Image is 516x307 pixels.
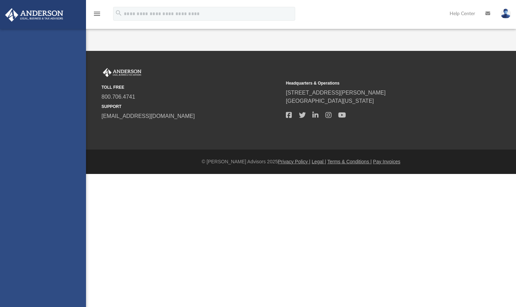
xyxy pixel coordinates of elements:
[327,159,372,164] a: Terms & Conditions |
[312,159,326,164] a: Legal |
[115,9,122,17] i: search
[278,159,311,164] a: Privacy Policy |
[101,68,143,77] img: Anderson Advisors Platinum Portal
[101,103,281,110] small: SUPPORT
[101,84,281,90] small: TOLL FREE
[93,10,101,18] i: menu
[501,9,511,19] img: User Pic
[101,94,135,100] a: 800.706.4741
[286,80,465,86] small: Headquarters & Operations
[101,113,195,119] a: [EMAIL_ADDRESS][DOMAIN_NAME]
[286,98,374,104] a: [GEOGRAPHIC_DATA][US_STATE]
[286,90,386,96] a: [STREET_ADDRESS][PERSON_NAME]
[373,159,400,164] a: Pay Invoices
[86,158,516,165] div: © [PERSON_NAME] Advisors 2025
[93,13,101,18] a: menu
[3,8,65,22] img: Anderson Advisors Platinum Portal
